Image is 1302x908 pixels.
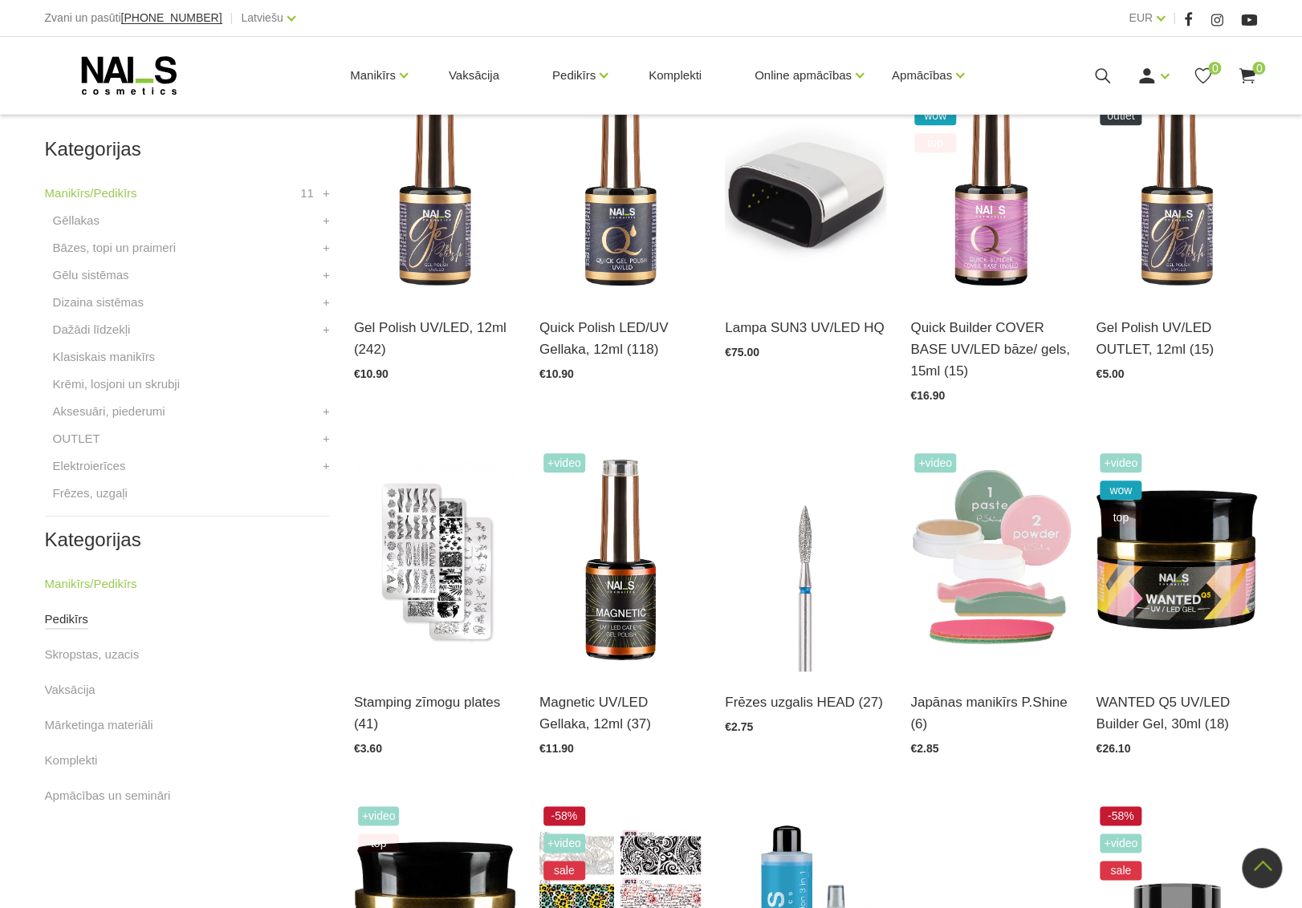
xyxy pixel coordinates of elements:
[910,449,1072,671] img: “Japānas manikīrs” – sapnis par veseliem un stipriem nagiem ir piepildījies!Japānas manikīrs izte...
[725,720,753,733] span: €2.75
[53,266,129,285] a: Gēlu sistēmas
[1173,8,1176,28] span: |
[1100,480,1141,500] span: wow
[1252,62,1265,75] span: 0
[1096,367,1124,380] span: €5.00
[45,529,330,550] h2: Kategorijas
[358,833,400,853] span: top
[45,610,88,629] a: Pedikīrs
[725,317,886,338] a: Lampa SUN3 UV/LED HQ
[230,8,234,28] span: |
[725,449,886,671] img: Frēzes uzgaļi ātrai un efektīvai gēla un gēllaku noņemšanai, aparāta manikīra un aparāta pedikīra...
[1100,861,1141,880] span: sale
[121,12,222,24] a: [PHONE_NUMBER]
[539,317,701,360] a: Quick Polish LED/UV Gellaka, 12ml (118)
[354,742,382,755] span: €3.60
[53,484,128,503] a: Frēzes, uzgaļi
[323,402,330,421] a: +
[543,806,585,825] span: -58%
[53,211,100,230] a: Gēllakas
[1193,66,1213,86] a: 0
[725,75,886,297] img: Modelis: SUNUV 3Jauda: 48WViļņu garums: 365+405nmKalpošanas ilgums: 50000 HRSPogas vadība:10s/30s...
[892,43,952,107] a: Apmācības
[53,320,131,339] a: Dažādi līdzekļi
[354,691,515,735] a: Stamping zīmogu plates (41)
[45,645,140,664] a: Skropstas, uzacis
[53,375,180,394] a: Krēmi, losjoni un skrubji
[45,715,153,735] a: Mārketinga materiāli
[539,75,701,297] img: Ātri, ērti un vienkārši!Intensīvi pigmentēta gellaka, kas perfekti klājas arī vienā slānī, tādā v...
[350,43,396,107] a: Manikīrs
[552,43,596,107] a: Pedikīrs
[1100,106,1141,125] span: OUTLET
[300,184,314,203] span: 11
[539,691,701,735] a: Magnetic UV/LED Gellaka, 12ml (37)
[45,139,330,160] h2: Kategorijas
[436,37,512,114] a: Vaksācija
[755,43,852,107] a: Online apmācības
[1096,317,1257,360] a: Gel Polish UV/LED OUTLET, 12ml (15)
[636,37,714,114] a: Komplekti
[543,861,585,880] span: sale
[1237,66,1257,86] a: 0
[53,347,156,367] a: Klasiskais manikīrs
[354,75,515,297] img: Ilgnoturīga, intensīvi pigmentēta gellaka. Viegli klājas, lieliski žūst, nesaraujas, neatkāpjas n...
[1100,806,1141,825] span: -58%
[358,806,400,825] span: +Video
[725,346,759,359] span: €75.00
[121,11,222,24] span: [PHONE_NUMBER]
[1208,62,1221,75] span: 0
[53,293,144,312] a: Dizaina sistēmas
[1100,453,1141,472] span: +Video
[910,75,1072,297] img: Šī brīža iemīlētākais produkts, kas nepieviļ nevienu meistaru.Perfektas noturības kamuflāžas bāze...
[1096,742,1130,755] span: €26.10
[539,742,574,755] span: €11.90
[323,456,330,476] a: +
[45,751,98,770] a: Komplekti
[53,456,126,476] a: Elektroierīces
[45,8,222,28] div: Zvani un pasūti
[354,317,515,360] a: Gel Polish UV/LED, 12ml (242)
[323,266,330,285] a: +
[539,367,574,380] span: €10.90
[323,320,330,339] a: +
[914,133,956,152] span: top
[910,691,1072,735] a: Japānas manikīrs P.Shine (6)
[354,367,389,380] span: €10.90
[910,317,1072,383] a: Quick Builder COVER BASE UV/LED bāze/ gels, 15ml (15)
[910,742,938,755] span: €2.85
[1096,75,1257,297] img: Ilgnoturīga, intensīvi pigmentēta gēllaka. Viegli klājas, lieliski žūst, nesaraujas, neatkāpjas n...
[53,402,165,421] a: Aksesuāri, piederumi
[1100,508,1141,527] span: top
[45,680,96,699] a: Vaksācija
[323,184,330,203] a: +
[725,691,886,713] a: Frēzes uzgalis HEAD (27)
[323,429,330,448] a: +
[323,293,330,312] a: +
[45,574,137,594] a: Manikīrs/Pedikīrs
[914,106,956,125] span: wow
[45,184,137,203] a: Manikīrs/Pedikīrs
[1096,449,1257,671] img: Gels WANTED NAILS cosmetics tehniķu komanda ir radījusi gelu, kas ilgi jau ir katra meistara mekl...
[241,8,283,27] a: Latviešu
[53,429,100,448] a: OUTLET
[45,786,171,805] a: Apmācības un semināri
[354,449,515,671] img: Metāla zīmogošanas plate. Augstas kvalitātes gravējums garantē pat vismazāko detaļu atspiedumu. P...
[323,211,330,230] a: +
[1129,8,1153,27] a: EUR
[543,453,585,472] span: +Video
[323,238,330,257] a: +
[539,449,701,671] img: Ilgnoturīga gellaka, kas sastāv no metāla mikrodaļiņām, kuras īpaša magnēta ietekmē var pārvērst ...
[53,238,176,257] a: Bāzes, topi un praimeri
[910,389,945,402] span: €16.90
